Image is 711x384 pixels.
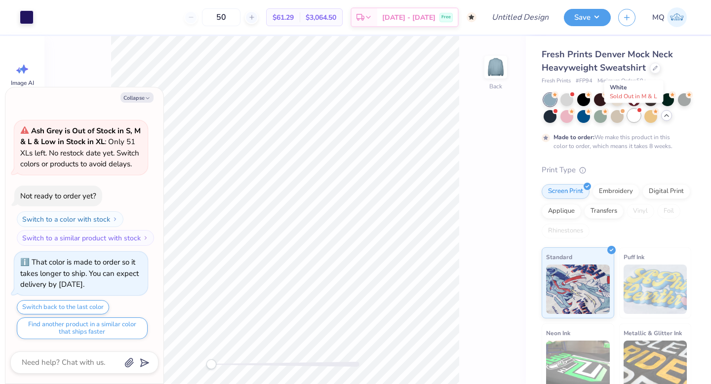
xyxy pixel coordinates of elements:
strong: Made to order: [553,133,594,141]
img: Standard [546,265,610,314]
input: – – [202,8,240,26]
span: $61.29 [273,12,294,23]
span: MQ [652,12,665,23]
span: Image AI [11,79,34,87]
span: Metallic & Glitter Ink [624,328,682,338]
div: Embroidery [592,184,639,199]
div: Back [489,82,502,91]
span: Fresh Prints [542,77,571,85]
div: Not ready to order yet? [20,191,96,201]
img: Puff Ink [624,265,687,314]
span: Neon Ink [546,328,570,338]
div: Print Type [542,164,691,176]
span: # FP94 [576,77,592,85]
button: Switch back to the last color [17,300,109,314]
div: Applique [542,204,581,219]
div: Digital Print [642,184,690,199]
span: Puff Ink [624,252,644,262]
span: Fresh Prints Denver Mock Neck Heavyweight Sweatshirt [542,48,673,74]
button: Find another product in a similar color that ships faster [17,317,148,339]
div: Transfers [584,204,624,219]
span: $3,064.50 [306,12,336,23]
span: : Only 51 XLs left. No restock date yet. Switch colors or products to avoid delays. [20,126,141,169]
div: We make this product in this color to order, which means it takes 8 weeks. [553,133,675,151]
strong: Ash Grey is Out of Stock in S, M & L & Low in Stock in XL [20,126,141,147]
input: Untitled Design [484,7,556,27]
span: [DATE] - [DATE] [382,12,435,23]
span: Sold Out in M & L [610,92,657,100]
img: Switch to a color with stock [112,216,118,222]
img: Makena Quinn [667,7,687,27]
img: Switch to a similar product with stock [143,235,149,241]
div: Rhinestones [542,224,590,238]
span: Standard [546,252,572,262]
div: White [604,80,664,103]
div: Vinyl [627,204,654,219]
button: Collapse [120,92,154,103]
a: MQ [648,7,691,27]
span: Free [441,14,451,21]
button: Save [564,9,611,26]
div: Foil [657,204,680,219]
span: Minimum Order: 50 + [597,77,647,85]
div: Screen Print [542,184,590,199]
button: Switch to a color with stock [17,211,123,227]
div: Accessibility label [206,359,216,369]
button: Switch to a similar product with stock [17,230,154,246]
img: Back [486,57,506,77]
div: That color is made to order so it takes longer to ship. You can expect delivery by [DATE]. [20,257,139,289]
